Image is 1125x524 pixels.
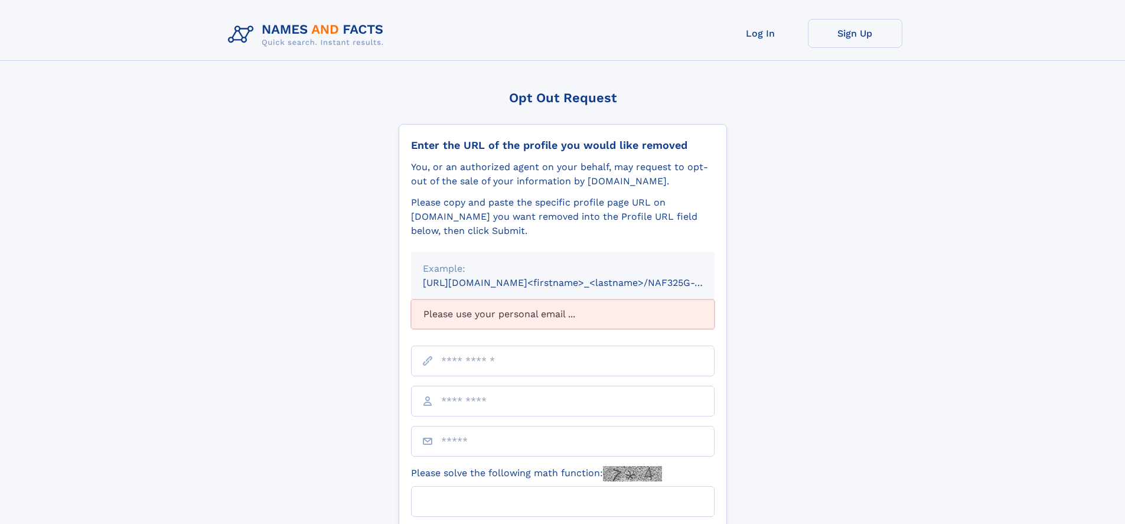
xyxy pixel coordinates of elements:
div: Please use your personal email ... [411,300,715,329]
div: Example: [423,262,703,276]
label: Please solve the following math function: [411,466,662,481]
small: [URL][DOMAIN_NAME]<firstname>_<lastname>/NAF325G-xxxxxxxx [423,277,737,288]
a: Sign Up [808,19,902,48]
div: Please copy and paste the specific profile page URL on [DOMAIN_NAME] you want removed into the Pr... [411,196,715,238]
div: Opt Out Request [399,90,727,105]
div: Enter the URL of the profile you would like removed [411,139,715,152]
img: Logo Names and Facts [223,19,393,51]
div: You, or an authorized agent on your behalf, may request to opt-out of the sale of your informatio... [411,160,715,188]
a: Log In [713,19,808,48]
